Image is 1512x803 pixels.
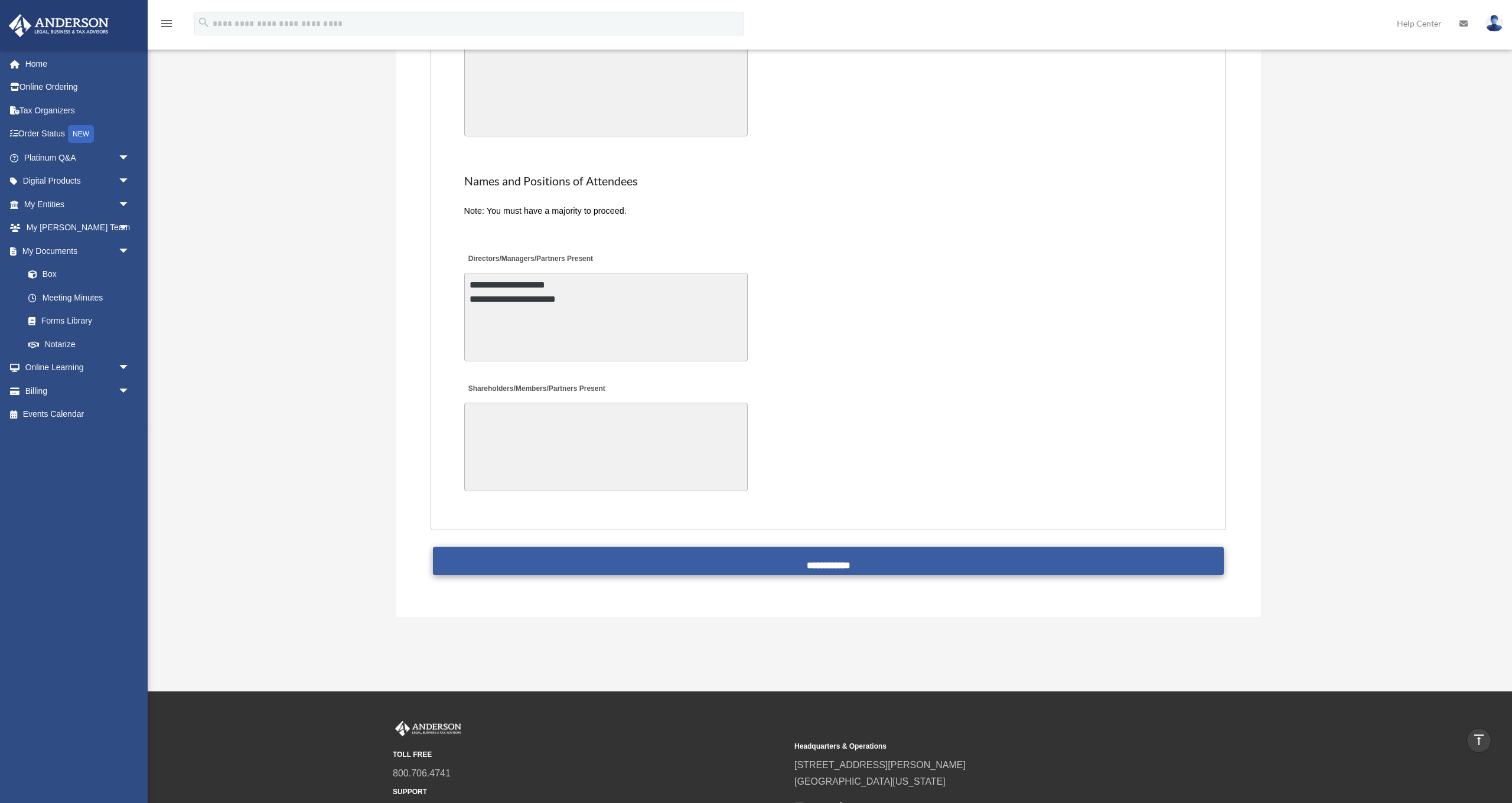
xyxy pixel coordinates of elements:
small: Headquarters & Operations [794,740,1188,753]
i: menu [159,17,174,31]
a: 800.706.4741 [393,768,451,778]
small: SUPPORT [393,786,786,798]
i: vertical_align_top [1472,733,1486,747]
a: menu [159,21,174,31]
span: Note: You must have a majority to proceed. [464,206,627,216]
small: TOLL FREE [393,749,786,761]
a: Home [8,52,148,76]
img: Anderson Advisors Platinum Portal [5,14,112,37]
span: arrow_drop_down [118,356,142,380]
i: search [197,16,210,29]
img: User Pic [1485,15,1503,32]
a: Events Calendar [8,403,148,426]
label: Directors/Managers/Partners Present [464,251,597,267]
span: arrow_drop_down [118,192,142,217]
a: Forms Library [17,309,148,333]
h2: Names and Positions of Attendees [464,173,1193,190]
a: Online Learningarrow_drop_down [8,356,148,380]
a: My Documentsarrow_drop_down [8,239,148,263]
a: Platinum Q&Aarrow_drop_down [8,146,148,169]
a: Box [17,263,148,286]
a: Billingarrow_drop_down [8,379,148,403]
a: My [PERSON_NAME] Teamarrow_drop_down [8,216,148,240]
span: arrow_drop_down [118,169,142,194]
a: [STREET_ADDRESS][PERSON_NAME] [794,760,966,770]
img: Anderson Advisors Platinum Portal [393,721,464,736]
a: Order StatusNEW [8,122,148,146]
label: Shareholders/Members/Partners Present [464,381,608,397]
span: arrow_drop_down [118,239,142,263]
a: Digital Productsarrow_drop_down [8,169,148,193]
a: My Entitiesarrow_drop_down [8,192,148,216]
span: arrow_drop_down [118,216,142,240]
a: [GEOGRAPHIC_DATA][US_STATE] [794,776,946,786]
a: Meeting Minutes [17,286,142,309]
span: arrow_drop_down [118,146,142,170]
a: vertical_align_top [1467,728,1491,753]
span: arrow_drop_down [118,379,142,403]
a: Online Ordering [8,76,148,99]
div: NEW [68,125,94,143]
a: Notarize [17,332,148,356]
a: Tax Organizers [8,99,148,122]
